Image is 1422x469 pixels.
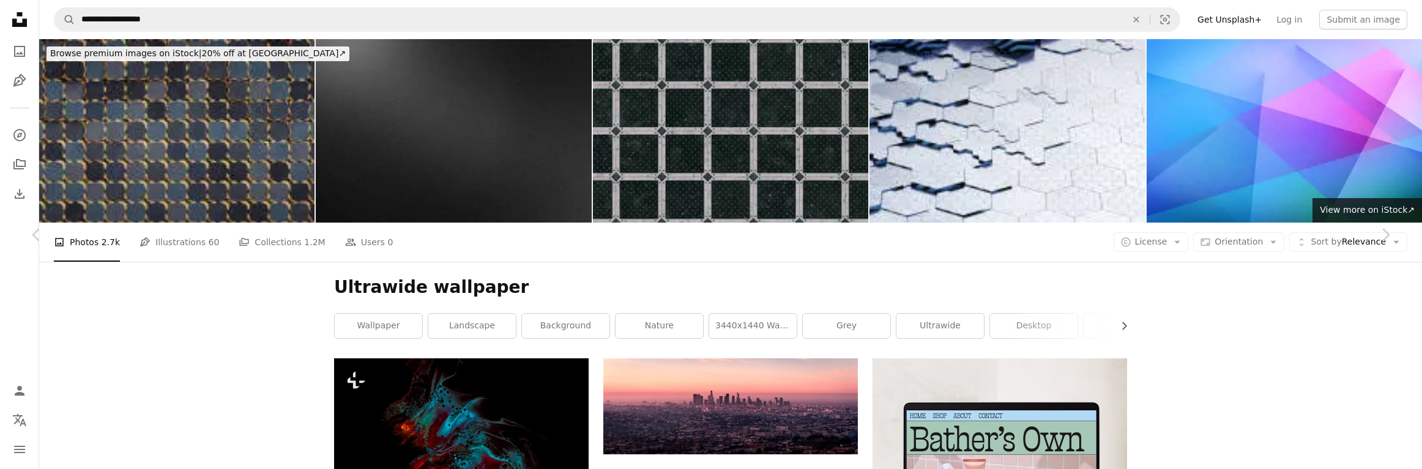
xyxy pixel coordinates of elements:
[387,235,393,249] span: 0
[7,68,32,93] a: Illustrations
[603,358,858,454] img: landscape photo of city buildings during dusk
[1215,237,1263,246] span: Orientation
[428,314,516,338] a: landscape
[869,39,1145,223] img: Ultrawide metallic honeycomb structure, made out of shiny gray hexagon shapes and zigzag black an...
[50,48,201,58] span: Browse premium images on iStock |
[1312,198,1422,223] a: View more on iStock↗
[334,276,1127,298] h1: Ultrawide wallpaper
[1289,232,1407,252] button: Sort byRelevance
[239,223,325,262] a: Collections 1.2M
[990,314,1078,338] a: desktop
[345,223,393,262] a: Users 0
[1113,314,1127,338] button: scroll list to the right
[1319,10,1407,29] button: Submit an image
[593,39,868,223] img: Front view on a tiled industrial surface made out of dirty black painted grates inside a shiny co...
[209,235,220,249] span: 60
[1135,237,1167,246] span: License
[522,314,609,338] a: background
[1269,10,1309,29] a: Log in
[1311,237,1341,246] span: Sort by
[7,437,32,462] button: Menu
[1150,8,1180,31] button: Visual search
[896,314,984,338] a: ultrawide
[1190,10,1269,29] a: Get Unsplash+
[39,39,357,68] a: Browse premium images on iStock|20% off at [GEOGRAPHIC_DATA]↗
[7,123,32,147] a: Explore
[7,379,32,403] a: Log in / Sign up
[316,39,591,223] img: Black white blurred abstract grainy ultra wide modern gray graphite gradient elegant exclusive ba...
[304,235,325,249] span: 1.2M
[54,7,1180,32] form: Find visuals sitewide
[1084,314,1171,338] a: sky
[335,314,422,338] a: wallpaper
[1147,39,1422,223] img: Dynamic multicolored geometric shapes stripes lines vectors an abstract grainy background with li...
[803,314,890,338] a: grey
[54,8,75,31] button: Search Unsplash
[7,152,32,177] a: Collections
[7,408,32,432] button: Language
[1123,8,1150,31] button: Clear
[1320,205,1415,215] span: View more on iStock ↗
[1349,176,1422,294] a: Next
[709,314,797,338] a: 3440x1440 wallpaper
[7,39,32,64] a: Photos
[603,401,858,412] a: landscape photo of city buildings during dusk
[1193,232,1284,252] button: Orientation
[39,39,315,223] img: Front view on a large structure made out of varied futuristic cube blocks with a dark surface. Ti...
[47,46,349,61] div: 20% off at [GEOGRAPHIC_DATA] ↗
[1114,232,1189,252] button: License
[616,314,703,338] a: nature
[140,223,219,262] a: Illustrations 60
[1311,236,1386,248] span: Relevance
[334,424,589,435] a: a black background with blue, red, and green bubbles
